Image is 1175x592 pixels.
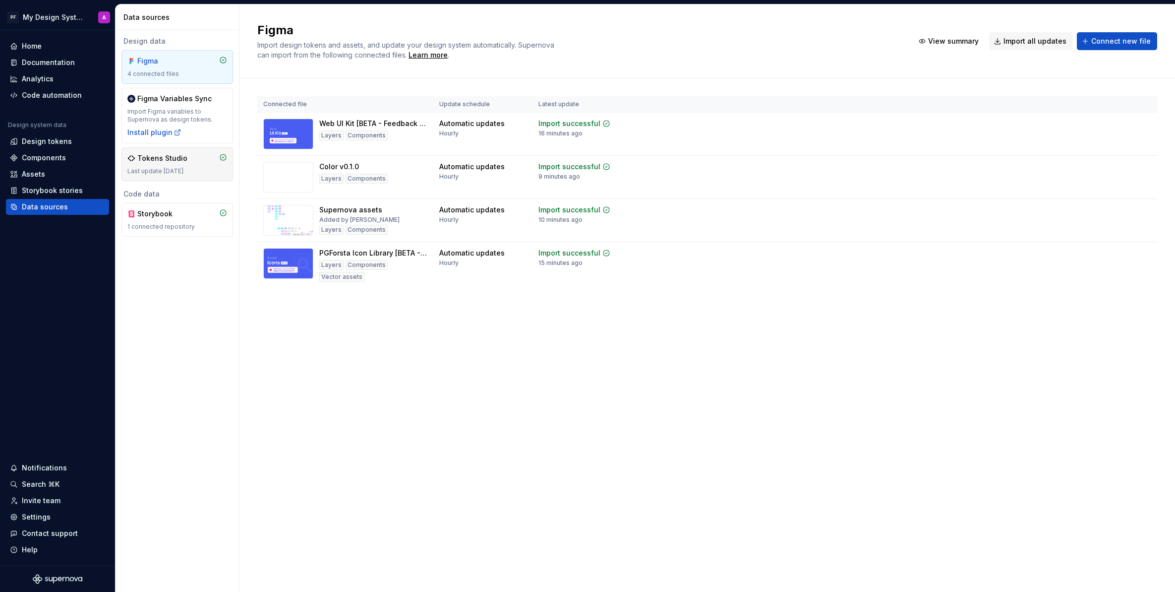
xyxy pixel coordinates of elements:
div: Import successful [538,119,600,129]
button: Connect new file [1077,32,1157,50]
div: Components [346,260,388,270]
div: Design tokens [22,136,72,146]
div: Layers [319,225,344,235]
a: Figma4 connected files [121,50,233,84]
div: Import successful [538,248,600,258]
h2: Figma [257,22,902,38]
div: Assets [22,169,45,179]
a: Figma Variables SyncImport Figma variables to Supernova as design tokens.Install plugin [121,88,233,143]
button: Install plugin [127,128,181,137]
div: Components [346,174,388,184]
div: Vector assets [319,272,364,282]
div: Layers [319,131,344,140]
th: Connected file [257,96,433,113]
div: Data sources [123,12,235,22]
span: Import design tokens and assets, and update your design system automatically. Supernova can impor... [257,41,556,59]
a: Storybook stories [6,183,109,198]
div: My Design System [23,12,86,22]
div: Hourly [439,130,459,137]
div: Code automation [22,90,82,100]
a: Data sources [6,199,109,215]
button: Help [6,542,109,558]
div: Automatic updates [439,205,505,215]
a: Design tokens [6,133,109,149]
div: Supernova assets [319,205,382,215]
div: Home [22,41,42,51]
div: Web UI Kit [BETA - Feedback Only] [319,119,427,129]
a: Settings [6,509,109,525]
div: Notifications [22,463,67,473]
button: Search ⌘K [6,476,109,492]
th: Update schedule [433,96,532,113]
div: Design data [121,36,233,46]
th: Latest update [532,96,636,113]
div: Components [346,131,388,140]
a: Learn more [409,50,448,60]
div: 4 connected files [127,70,227,78]
div: Figma Variables Sync [137,94,212,104]
div: 15 minutes ago [538,259,583,267]
div: Hourly [439,259,459,267]
div: PF [7,11,19,23]
span: Connect new file [1091,36,1151,46]
a: Analytics [6,71,109,87]
div: Last update [DATE] [127,167,227,175]
div: Storybook stories [22,186,83,196]
div: Import successful [538,205,600,215]
div: A [102,13,106,21]
div: Layers [319,174,344,184]
a: Storybook1 connected repository [121,203,233,237]
div: Analytics [22,74,54,84]
a: Tokens StudioLast update [DATE] [121,147,233,181]
div: Code data [121,189,233,199]
div: Settings [22,512,51,522]
div: Components [22,153,66,163]
div: Design system data [8,121,66,129]
div: Documentation [22,58,75,67]
a: Assets [6,166,109,182]
div: Automatic updates [439,162,505,172]
div: Import Figma variables to Supernova as design tokens. [127,108,227,124]
div: Components [346,225,388,235]
div: 9 minutes ago [538,173,580,181]
a: Code automation [6,87,109,103]
div: Hourly [439,216,459,224]
div: 1 connected repository [127,223,227,231]
a: Components [6,150,109,166]
span: Import all updates [1003,36,1066,46]
div: Search ⌘K [22,479,59,489]
div: Color v0.1.0 [319,162,359,172]
div: Tokens Studio [137,153,187,163]
a: Documentation [6,55,109,70]
div: PGForsta Icon Library [BETA - Feedback Only] [319,248,427,258]
div: Contact support [22,528,78,538]
div: Storybook [137,209,185,219]
div: Automatic updates [439,248,505,258]
button: Contact support [6,526,109,541]
div: Hourly [439,173,459,181]
div: Help [22,545,38,555]
div: Figma [137,56,185,66]
div: Data sources [22,202,68,212]
a: Home [6,38,109,54]
svg: Supernova Logo [33,574,82,584]
button: PFMy Design SystemA [2,6,113,28]
div: Invite team [22,496,60,506]
div: 10 minutes ago [538,216,583,224]
div: Automatic updates [439,119,505,129]
button: View summary [914,32,985,50]
button: Import all updates [989,32,1073,50]
div: 16 minutes ago [538,130,583,137]
div: Added by [PERSON_NAME] [319,216,400,224]
span: View summary [928,36,979,46]
a: Invite team [6,493,109,509]
div: Import successful [538,162,600,172]
button: Notifications [6,460,109,476]
div: Layers [319,260,344,270]
span: . [407,52,449,59]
